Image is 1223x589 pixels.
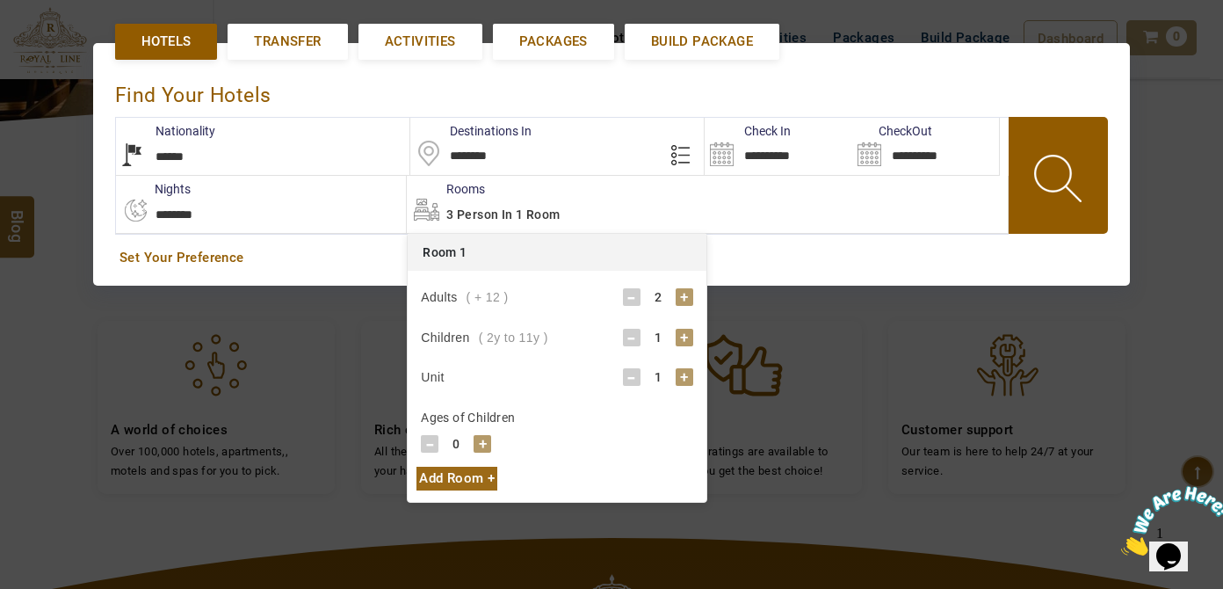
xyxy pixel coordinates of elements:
[676,368,693,386] div: +
[416,467,497,491] div: Add Room +
[410,122,532,140] label: Destinations In
[676,329,693,346] div: +
[640,288,676,306] div: 2
[115,24,217,60] a: Hotels
[421,368,453,386] div: Unit
[467,290,509,304] span: ( + 12 )
[623,368,640,386] div: -
[421,435,438,453] div: -
[446,207,560,222] span: 3 Person in 1 Room
[116,122,215,140] label: Nationality
[115,65,1108,117] div: Find Your Hotels
[625,24,779,60] a: Build Package
[421,288,508,306] div: Adults
[705,122,791,140] label: Check In
[119,249,1104,267] a: Set Your Preference
[623,288,640,306] div: -
[228,24,347,60] a: Transfer
[115,180,191,198] label: nights
[358,24,482,60] a: Activities
[421,409,693,426] div: Ages of Children
[385,33,456,51] span: Activities
[519,33,588,51] span: Packages
[852,122,932,140] label: CheckOut
[7,7,14,22] span: 1
[651,33,753,51] span: Build Package
[640,368,676,386] div: 1
[1114,479,1223,563] iframe: chat widget
[493,24,614,60] a: Packages
[676,288,693,306] div: +
[423,245,467,259] span: Room 1
[479,331,548,345] span: ( 2y to 11y )
[640,329,676,346] div: 1
[407,180,485,198] label: Rooms
[705,118,851,175] input: Search
[141,33,191,51] span: Hotels
[7,7,116,76] img: Chat attention grabber
[474,435,491,453] div: +
[623,329,640,346] div: -
[254,33,321,51] span: Transfer
[852,118,999,175] input: Search
[438,435,474,453] div: 0
[421,329,547,346] div: Children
